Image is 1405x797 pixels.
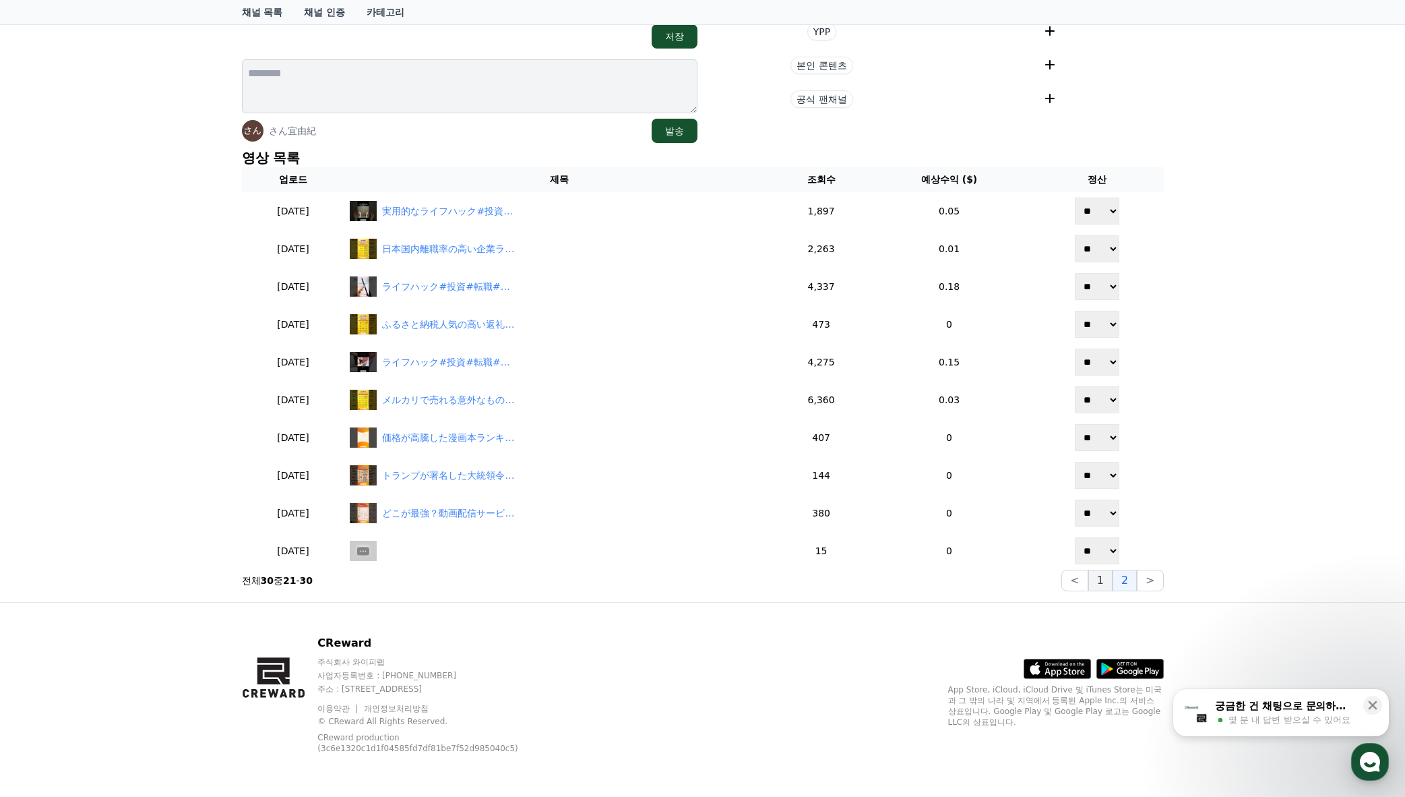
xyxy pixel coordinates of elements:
[350,541,377,561] img: default.jpg
[350,239,768,259] a: 日本国内離職率の高い企業ランキング#投資#転職#貯金 日本国内離職率の高い企業ランキング#投資#転職#貯金
[261,575,274,586] strong: 30
[652,24,697,49] button: 저장
[774,230,869,268] td: 2,263
[317,684,554,695] p: 주소 : [STREET_ADDRESS]
[350,314,768,334] a: ふるさと納税人気の高い返礼品ランキング#投資#転職#貯金 ふるさと納税人気の高い返礼品ランキング#投資#転職#貯金
[344,167,774,192] th: 제목
[42,448,51,459] span: 홈
[242,456,345,494] td: [DATE]
[242,167,345,192] th: 업로드
[300,575,313,586] strong: 30
[317,732,533,754] p: CReward production (3c6e1320c1d1f04585fd7df81be7f52d985040c5)
[774,381,869,419] td: 6,360
[89,427,174,461] a: 대화
[774,192,869,230] td: 1,897
[123,448,139,459] span: 대화
[774,167,869,192] th: 조회수
[350,503,377,523] img: どこが最強？動画配信サービス#投資#転職#貯金
[869,419,1030,456] td: 0
[317,670,554,681] p: 사업자등록번호 : [PHONE_NUMBER]
[208,448,224,459] span: 설정
[242,343,345,381] td: [DATE]
[242,268,345,305] td: [DATE]
[174,427,259,461] a: 설정
[242,305,345,343] td: [DATE]
[364,704,429,713] a: 개인정보처리방침
[652,119,697,143] button: 발송
[807,23,836,40] span: YPP
[350,465,768,485] a: トランプが署名した大統領令#投資#転職#貯金 トランプが署名した大統領令#投資#転職#貯金
[774,268,869,305] td: 4,337
[869,456,1030,494] td: 0
[774,419,869,456] td: 407
[350,352,768,372] a: ライフハック#投資#転職#貯金 #ライフハック ライフハック#投資#転職#貯金 #ライフハック
[242,120,263,142] img: さん宜由紀
[350,427,768,448] a: 価格が高騰した漫画本ランキング#投資#転職#貯金 価格が高騰した漫画本ランキング#投資#転職#貯金
[382,355,517,370] div: ライフハック#投資#転職#貯金 #ライフハック
[382,242,517,256] div: 日本国内離職率の高い企業ランキング#投資#転職#貯金
[242,532,345,570] td: [DATE]
[242,148,1164,167] p: 영상 목록
[774,494,869,532] td: 380
[350,465,377,485] img: トランプが署名した大統領令#投資#転職#貯金
[317,704,360,713] a: 이용약관
[774,305,869,343] td: 473
[382,506,517,521] div: どこが最強？動画配信サービス#投資#転職#貯金
[382,393,517,407] div: メルカリで売れる意外なもの#投資#転職#貯金
[1137,570,1163,591] button: >
[382,431,517,445] div: 価格が高騰した漫画本ランキング#投資#転職#貯金
[869,494,1030,532] td: 0
[869,305,1030,343] td: 0
[350,390,377,410] img: メルカリで売れる意外なもの#投資#転職#貯金
[869,167,1030,192] th: 예상수익 ($)
[350,352,377,372] img: ライフハック#投資#転職#貯金 #ライフハック
[1061,570,1088,591] button: <
[242,381,345,419] td: [DATE]
[242,192,345,230] td: [DATE]
[317,657,554,668] p: 주식회사 와이피랩
[774,343,869,381] td: 4,275
[869,192,1030,230] td: 0.05
[869,381,1030,419] td: 0.03
[774,532,869,570] td: 15
[869,343,1030,381] td: 0.15
[350,201,377,221] img: 実用的なライフハック#投資#転職#貯金 #ライフハック
[790,57,852,74] span: 본인 콘텐츠
[1088,570,1113,591] button: 1
[242,574,313,587] p: 전체 중 -
[382,469,517,483] div: トランプが署名した大統領令#投資#転職#貯金
[1030,167,1164,192] th: 정산
[317,716,554,727] p: © CReward All Rights Reserved.
[869,532,1030,570] td: 0
[350,390,768,410] a: メルカリで売れる意外なもの#投資#転職#貯金 メルカリで売れる意外なもの#投資#転職#貯金
[382,204,517,218] div: 実用的なライフハック#投資#転職#貯金 #ライフハック
[350,276,768,297] a: ライフハック#投資#転職#貯金ライフハック ライフハック#投資#転職#貯金ライフハック
[4,427,89,461] a: 홈
[283,575,296,586] strong: 21
[1113,570,1137,591] button: 2
[269,124,316,138] p: さん宜由紀
[790,90,852,108] span: 공식 팬채널
[350,427,377,448] img: 価格が高騰した漫画本ランキング#投資#転職#貯金
[242,230,345,268] td: [DATE]
[350,276,377,297] img: ライフハック#投資#転職#貯金ライフハック
[350,239,377,259] img: 日本国内離職率の高い企業ランキング#投資#転職#貯金
[869,230,1030,268] td: 0.01
[382,280,517,294] div: ライフハック#投資#転職#貯金ライフハック
[317,635,554,651] p: CReward
[242,494,345,532] td: [DATE]
[948,684,1164,728] p: App Store, iCloud, iCloud Drive 및 iTunes Store는 미국과 그 밖의 나라 및 지역에서 등록된 Apple Inc.의 서비스 상표입니다. Goo...
[350,201,768,221] a: 実用的なライフハック#投資#転職#貯金 #ライフハック 実用的なライフハック#投資#転職#貯金 #ライフハック
[350,314,377,334] img: ふるさと納税人気の高い返礼品ランキング#投資#転職#貯金
[382,318,517,332] div: ふるさと納税人気の高い返礼品ランキング#投資#転職#貯金
[774,456,869,494] td: 144
[869,268,1030,305] td: 0.18
[242,419,345,456] td: [DATE]
[350,503,768,523] a: どこが最強？動画配信サービス#投資#転職#貯金 どこが最強？動画配信サービス#投資#転職#貯金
